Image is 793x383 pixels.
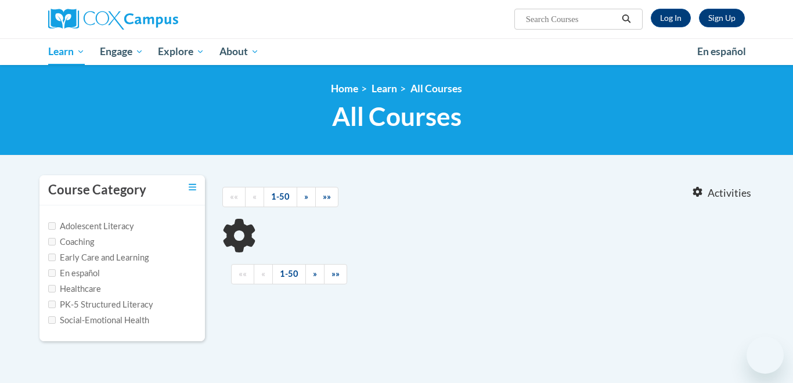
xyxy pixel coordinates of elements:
a: Previous [245,187,264,207]
img: Cox Campus [48,9,178,30]
input: Checkbox for Options [48,269,56,277]
label: Social-Emotional Health [48,314,149,327]
span: Activities [708,187,751,200]
span: Engage [100,45,143,59]
input: Checkbox for Options [48,301,56,308]
a: All Courses [410,82,462,95]
a: 1-50 [264,187,297,207]
span: Explore [158,45,204,59]
div: Main menu [31,38,762,65]
a: Previous [254,264,273,284]
a: Register [699,9,745,27]
a: Engage [92,38,151,65]
span: « [253,191,257,201]
span: All Courses [332,101,462,132]
label: PK-5 Structured Literacy [48,298,153,311]
label: Healthcare [48,283,101,295]
input: Checkbox for Options [48,254,56,261]
span: «« [239,269,247,279]
a: Learn [372,82,397,95]
button: Search [618,12,635,26]
a: Next [305,264,325,284]
input: Checkbox for Options [48,222,56,230]
a: Toggle collapse [189,181,196,194]
a: Next [297,187,316,207]
span: « [261,269,265,279]
a: About [212,38,266,65]
a: Home [331,82,358,95]
a: Begining [231,264,254,284]
a: Explore [150,38,212,65]
span: En español [697,45,746,57]
span: » [304,191,308,201]
span: About [219,45,259,59]
a: Log In [651,9,691,27]
label: Adolescent Literacy [48,220,134,233]
label: Coaching [48,236,94,248]
span: Learn [48,45,85,59]
input: Checkbox for Options [48,316,56,324]
input: Checkbox for Options [48,285,56,292]
span: «« [230,191,238,201]
a: End [315,187,338,207]
a: Cox Campus [48,9,269,30]
a: Begining [222,187,246,207]
label: En español [48,267,100,280]
iframe: Button to launch messaging window [747,337,784,374]
span: » [313,269,317,279]
label: Early Care and Learning [48,251,149,264]
span: »» [323,191,331,201]
input: Search Courses [525,12,618,26]
a: End [324,264,347,284]
input: Checkbox for Options [48,238,56,245]
span: »» [331,269,340,279]
h3: Course Category [48,181,146,199]
a: 1-50 [272,264,306,284]
a: En español [690,39,754,64]
a: Learn [41,38,92,65]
